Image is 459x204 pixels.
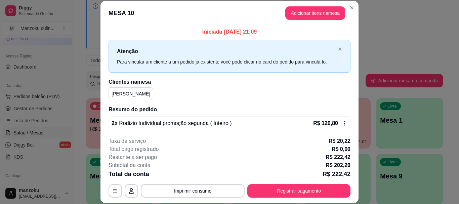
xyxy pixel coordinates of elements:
p: Subtotal da conta [109,161,151,169]
div: Para vincular um cliente a um pedido já existente você pode clicar no card do pedido para vinculá... [117,58,335,66]
button: Adicionar itens namesa [285,6,345,20]
button: Imprimir consumo [141,184,245,198]
h2: Resumo do pedido [109,106,350,114]
p: R$ 0,00 [332,145,350,153]
p: R$ 20,22 [329,137,350,145]
header: MESA 10 [100,1,359,25]
p: R$ 222,42 [326,153,350,161]
button: close [338,47,342,51]
p: [PERSON_NAME] [112,90,150,97]
p: R$ 202,20 [326,161,350,169]
p: R$ 129,80 [313,119,338,127]
p: Total da conta [109,169,149,179]
p: R$ 222,42 [323,169,350,179]
button: Registrar pagamento [247,184,350,198]
p: Iniciada [DATE] 21:09 [109,28,350,36]
h2: Clientes na mesa [109,78,350,86]
p: Taxa de serviço [109,137,146,145]
p: Total pago registrado [109,145,159,153]
p: Restante à ser pago [109,153,157,161]
p: Atenção [117,47,335,55]
span: Rodizio Individual promoção segunda ( Inteiro ) [118,120,232,126]
button: Close [346,2,357,13]
p: 2 x [112,119,232,127]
